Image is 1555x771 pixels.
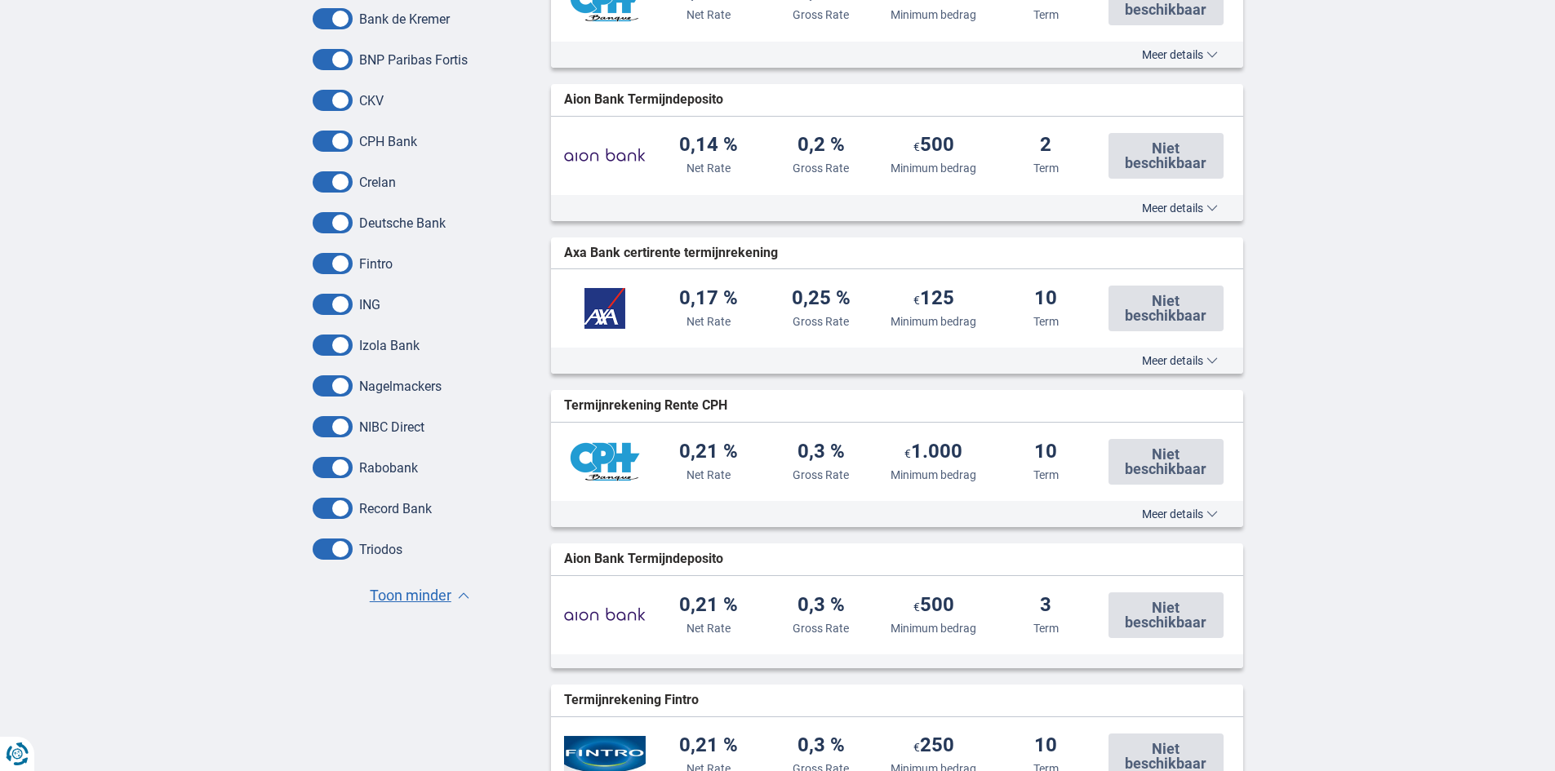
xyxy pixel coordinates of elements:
[1034,288,1057,310] div: 10
[1033,467,1059,483] div: Term
[797,135,845,157] div: 0,2 %
[564,244,778,263] span: Axa Bank certirente termijnrekening
[1108,133,1223,179] button: Niet beschikbaar
[359,11,450,27] label: Bank de Kremer
[564,397,727,415] span: Termijnrekening Rente CPH
[686,467,731,483] div: Net Rate
[359,501,432,516] label: Record Bank
[686,313,731,330] div: Net Rate
[904,441,962,463] div: 1.000
[370,585,451,606] span: Toon minder
[564,441,646,482] img: CPH Bank
[365,584,474,607] button: Toon minder ▲
[793,160,849,176] div: Gross Rate
[359,338,420,353] label: Izola Bank
[359,93,384,109] label: CKV
[359,297,380,312] label: ING
[797,595,845,617] div: 0,3 %
[1118,600,1213,630] span: Niet beschikbaar
[679,595,738,617] div: 0,21 %
[891,620,976,636] div: Minimum bedrag
[913,595,954,617] div: 500
[793,313,849,330] div: Gross Rate
[1034,441,1057,463] div: 10
[564,550,723,569] span: Aion Bank Termijndeposito
[564,288,646,329] img: Axa Bank
[1142,202,1218,214] span: Meer details
[359,175,396,190] label: Crelan
[891,160,976,176] div: Minimum bedrag
[797,735,845,757] div: 0,3 %
[904,447,911,460] span: €
[913,741,920,754] span: €
[564,595,646,636] img: Aion Bank
[564,91,723,109] span: Aion Bank Termijndeposito
[679,735,738,757] div: 0,21 %
[1033,313,1059,330] div: Term
[792,288,851,310] div: 0,25 %
[686,160,731,176] div: Net Rate
[913,600,920,614] span: €
[793,7,849,23] div: Gross Rate
[564,691,699,710] span: Termijnrekening Fintro
[1142,49,1218,60] span: Meer details
[1033,620,1059,636] div: Term
[797,441,845,463] div: 0,3 %
[686,620,731,636] div: Net Rate
[359,460,418,476] label: Rabobank
[359,419,424,435] label: NIBC Direct
[1142,508,1218,520] span: Meer details
[359,379,442,394] label: Nagelmackers
[913,135,954,157] div: 500
[1108,286,1223,331] button: Niet beschikbaar
[1108,439,1223,485] button: Niet beschikbaar
[1130,48,1230,61] button: Meer details
[1040,595,1051,617] div: 3
[913,735,954,757] div: 250
[686,7,731,23] div: Net Rate
[891,467,976,483] div: Minimum bedrag
[1130,202,1230,215] button: Meer details
[458,592,469,599] span: ▲
[1118,742,1213,771] span: Niet beschikbaar
[359,256,393,272] label: Fintro
[679,288,738,310] div: 0,17 %
[1033,160,1059,176] div: Term
[891,313,976,330] div: Minimum bedrag
[793,467,849,483] div: Gross Rate
[359,134,417,149] label: CPH Bank
[1108,592,1223,638] button: Niet beschikbaar
[1033,7,1059,23] div: Term
[679,441,738,463] div: 0,21 %
[793,620,849,636] div: Gross Rate
[359,542,402,557] label: Triodos
[891,7,976,23] div: Minimum bedrag
[1040,135,1051,157] div: 2
[1130,507,1230,521] button: Meer details
[1118,141,1213,171] span: Niet beschikbaar
[1130,354,1230,367] button: Meer details
[913,288,954,310] div: 125
[1118,447,1213,476] span: Niet beschikbaar
[913,140,920,153] span: €
[1118,294,1213,323] span: Niet beschikbaar
[359,52,468,68] label: BNP Paribas Fortis
[564,135,646,176] img: Aion Bank
[1034,735,1057,757] div: 10
[913,294,920,307] span: €
[679,135,738,157] div: 0,14 %
[359,215,446,231] label: Deutsche Bank
[1142,355,1218,366] span: Meer details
